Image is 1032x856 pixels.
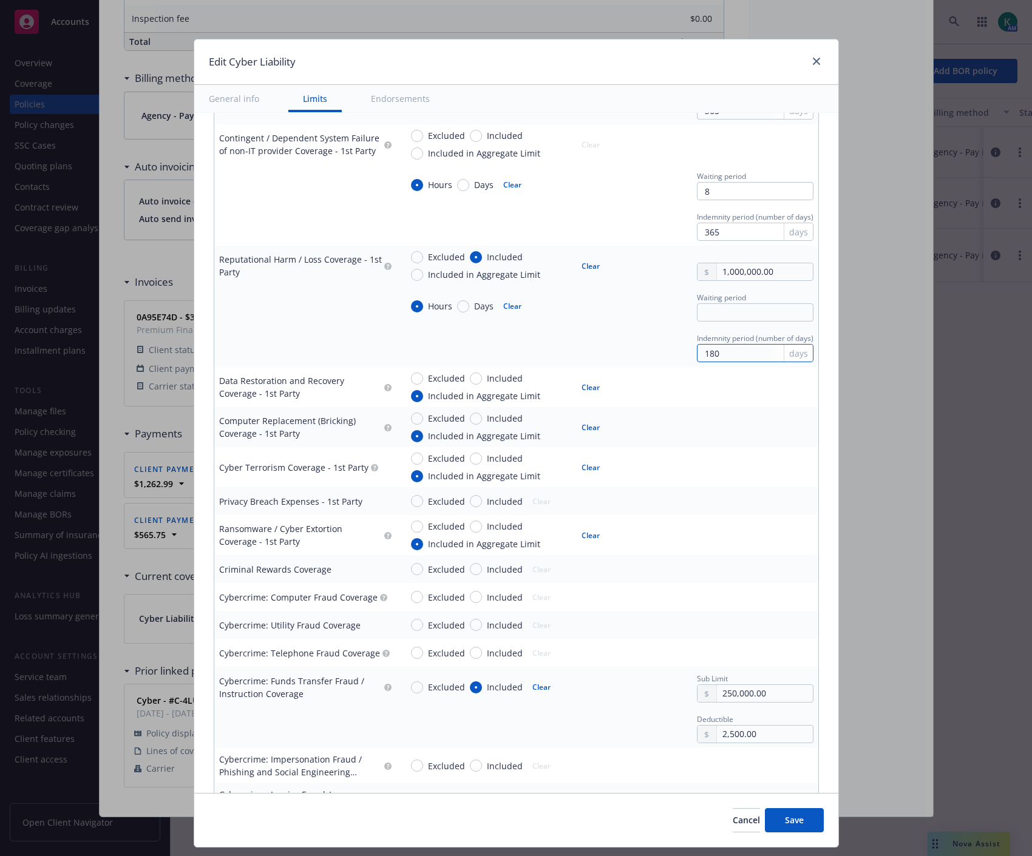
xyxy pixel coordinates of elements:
input: 0.00 [717,685,812,702]
input: Included in Aggregate Limit [411,269,423,281]
input: Hours [411,300,423,312]
input: Included [470,413,482,425]
button: Clear [574,459,607,476]
input: Included [470,591,482,603]
input: Included in Aggregate Limit [411,470,423,482]
span: Included [487,647,523,659]
div: Data Restoration and Recovery Coverage - 1st Party [219,374,382,400]
input: Excluded [411,251,423,263]
input: Days [457,179,469,191]
h1: Edit Cyber Liability [209,54,296,70]
span: Included in Aggregate Limit [428,470,540,482]
span: Excluded [428,520,465,533]
span: Included [487,591,523,604]
input: Included [470,760,482,772]
span: Indemnity period (number of days) [697,212,813,222]
span: Included [487,520,523,533]
input: 0.00 [717,726,812,743]
input: Excluded [411,619,423,631]
span: Included in Aggregate Limit [428,147,540,160]
span: Excluded [428,681,465,693]
span: Included [487,681,523,693]
span: Deductible [697,714,733,724]
button: General info [194,85,274,112]
input: Excluded [411,413,423,425]
input: Days [457,300,469,312]
input: Included [470,130,482,142]
div: Privacy Breach Expenses - 1st Party [219,495,362,508]
input: Included [470,563,482,575]
span: Included [487,372,523,385]
div: Cybercrime: Invoice Fraud / Manipulation Coverage [219,788,382,814]
input: Included in Aggregate Limit [411,147,423,160]
div: Cybercrime: Utility Fraud Coverage [219,619,361,632]
span: Included [487,129,523,142]
span: Included [487,412,523,425]
span: Included in Aggregate Limit [428,430,540,442]
input: Included [470,372,482,385]
input: Excluded [411,681,423,693]
div: Cybercrime: Computer Fraud Coverage [219,591,378,604]
span: Excluded [428,760,465,772]
span: Included [487,495,523,508]
span: Included [487,563,523,576]
input: Excluded [411,563,423,575]
span: Included [487,251,523,263]
button: Clear [574,419,607,436]
button: Clear [496,177,529,194]
span: Excluded [428,647,465,659]
span: Sub Limit [697,673,728,684]
div: Reputational Harm / Loss Coverage - 1st Party [219,253,382,278]
input: Excluded [411,372,423,385]
button: Clear [574,527,607,544]
input: Hours [411,179,423,191]
span: Included in Aggregate Limit [428,389,540,402]
span: Included [487,619,523,632]
div: Contingent / Dependent System Failure of non-IT provider Coverage - 1st Party [219,132,382,157]
span: Days [474,178,494,191]
button: Clear [574,379,607,396]
span: Included in Aggregate Limit [428,538,540,550]
span: Excluded [428,372,465,385]
span: Excluded [428,495,465,508]
div: Ransomware / Cyber Extortion Coverage - 1st Party [219,522,382,548]
div: Criminal Rewards Coverage [219,563,331,576]
span: Excluded [428,619,465,632]
input: Excluded [411,521,423,533]
input: Included in Aggregate Limit [411,390,423,402]
span: Excluded [428,563,465,576]
span: Excluded [428,412,465,425]
input: Included [470,521,482,533]
input: Excluded [411,647,423,659]
input: Excluded [411,495,423,507]
span: Included in Aggregate Limit [428,268,540,281]
span: Waiting period [697,292,746,303]
div: Computer Replacement (Bricking) Coverage - 1st Party [219,414,382,440]
button: Endorsements [356,85,444,112]
span: Excluded [428,129,465,142]
div: Cybercrime: Funds Transfer Fraud / Instruction Coverage [219,675,382,700]
input: Included [470,619,482,631]
input: Included [470,453,482,465]
span: Waiting period [697,171,746,181]
button: Limits [288,85,342,112]
input: Excluded [411,760,423,772]
input: 0.00 [717,263,812,280]
span: Excluded [428,452,465,465]
input: Included [470,681,482,693]
span: Indemnity period (number of days) [697,333,813,343]
span: Cancel [733,814,760,826]
span: Included [487,760,523,772]
button: Cancel [733,808,760,832]
input: Included [470,495,482,507]
input: Excluded [411,130,423,142]
div: Cybercrime: Telephone Fraud Coverage [219,647,380,659]
input: Included in Aggregate Limit [411,430,423,442]
div: Cyber Terrorism Coverage - 1st Party [219,461,368,474]
button: Clear [496,298,529,315]
input: Excluded [411,591,423,603]
span: Excluded [428,251,465,263]
input: Excluded [411,453,423,465]
div: Cybercrime: Impersonation Fraud / Phishing and Social Engineering Coverage [219,753,382,778]
span: Included [487,452,523,465]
